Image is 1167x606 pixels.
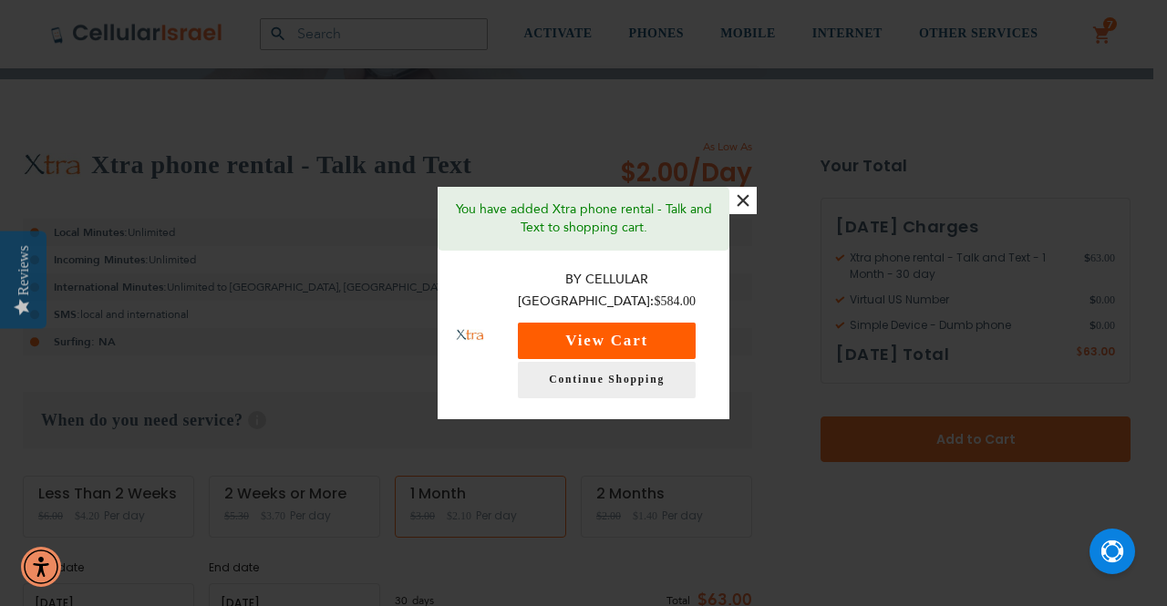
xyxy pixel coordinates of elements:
p: By Cellular [GEOGRAPHIC_DATA]: [502,269,711,313]
a: Continue Shopping [518,362,696,398]
span: $584.00 [654,294,696,308]
p: You have added Xtra phone rental - Talk and Text to shopping cart. [451,200,716,237]
div: Accessibility Menu [21,547,61,587]
button: × [729,187,757,214]
button: View Cart [518,323,696,359]
div: Reviews [15,245,32,295]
